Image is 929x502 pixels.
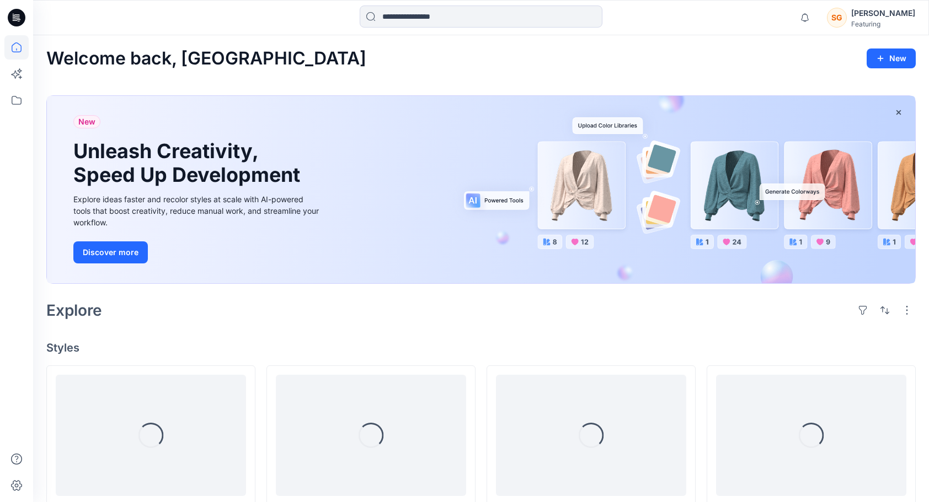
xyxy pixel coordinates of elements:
h4: Styles [46,341,916,354]
div: Featuring [851,20,915,28]
div: [PERSON_NAME] [851,7,915,20]
button: New [867,48,916,68]
h2: Explore [46,301,102,319]
h2: Welcome back, [GEOGRAPHIC_DATA] [46,48,366,69]
span: New [78,115,95,128]
button: Discover more [73,241,148,263]
a: Discover more [73,241,322,263]
div: SG [827,8,847,28]
div: Explore ideas faster and recolor styles at scale with AI-powered tools that boost creativity, red... [73,193,322,228]
h1: Unleash Creativity, Speed Up Development [73,139,305,187]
